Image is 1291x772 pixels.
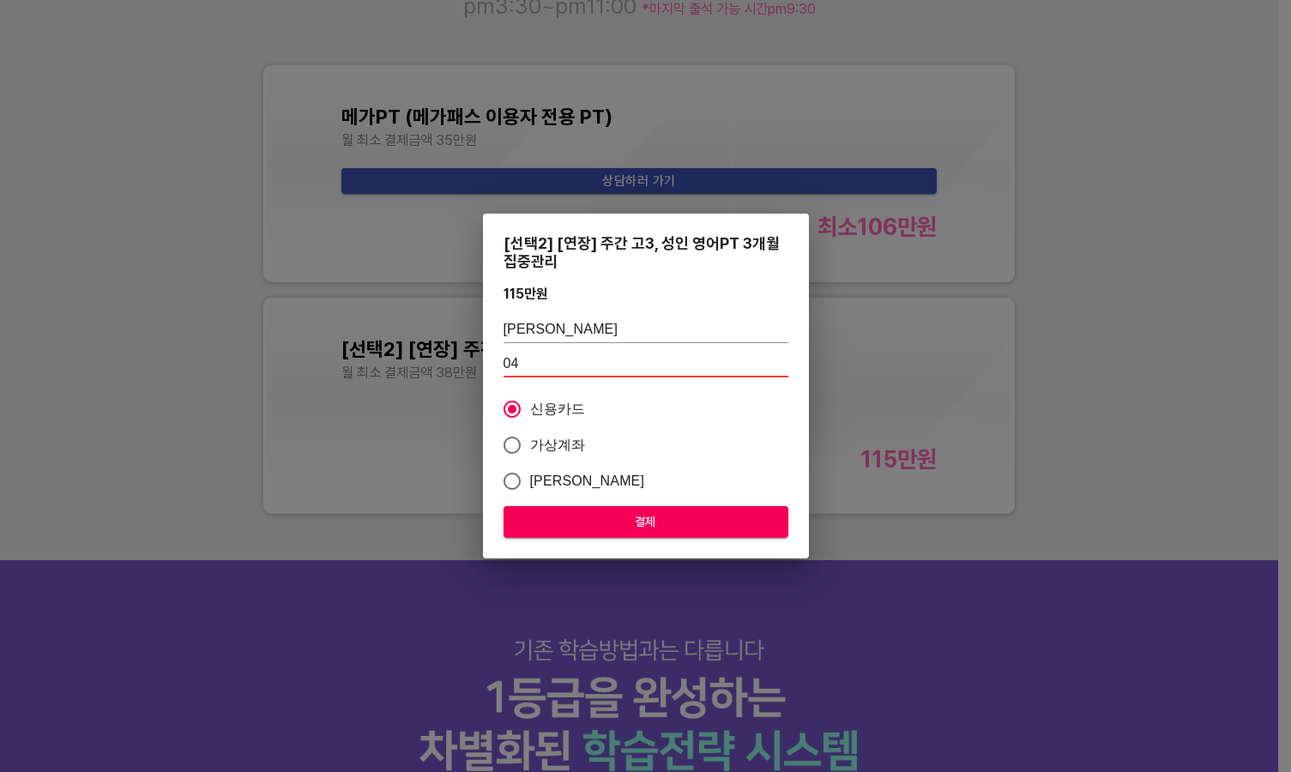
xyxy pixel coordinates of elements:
[504,506,788,538] button: 결제
[530,399,586,419] span: 신용카드
[530,471,645,492] span: [PERSON_NAME]
[504,350,788,377] input: 학생 연락처
[504,316,788,343] input: 학생 이름
[504,234,788,270] div: [선택2] [연장] 주간 고3, 성인 영어PT 3개월 집중관리
[530,435,586,455] span: 가상계좌
[504,286,548,302] div: 115만 원
[517,511,775,533] span: 결제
